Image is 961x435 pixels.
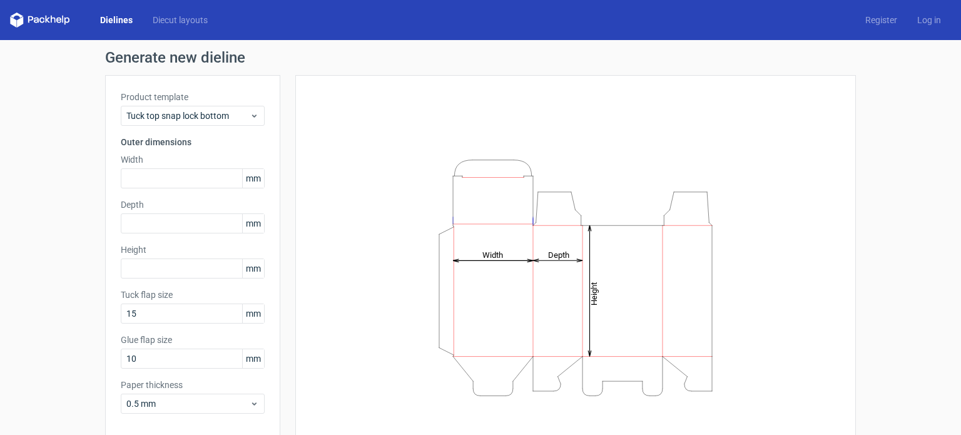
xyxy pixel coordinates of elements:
[143,14,218,26] a: Diecut layouts
[242,304,264,323] span: mm
[121,136,265,148] h3: Outer dimensions
[242,169,264,188] span: mm
[105,50,856,65] h1: Generate new dieline
[121,379,265,391] label: Paper thickness
[548,250,569,259] tspan: Depth
[855,14,907,26] a: Register
[242,259,264,278] span: mm
[121,91,265,103] label: Product template
[589,282,599,305] tspan: Height
[121,243,265,256] label: Height
[242,214,264,233] span: mm
[90,14,143,26] a: Dielines
[126,110,250,122] span: Tuck top snap lock bottom
[121,153,265,166] label: Width
[126,397,250,410] span: 0.5 mm
[482,250,503,259] tspan: Width
[121,289,265,301] label: Tuck flap size
[121,198,265,211] label: Depth
[907,14,951,26] a: Log in
[242,349,264,368] span: mm
[121,334,265,346] label: Glue flap size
